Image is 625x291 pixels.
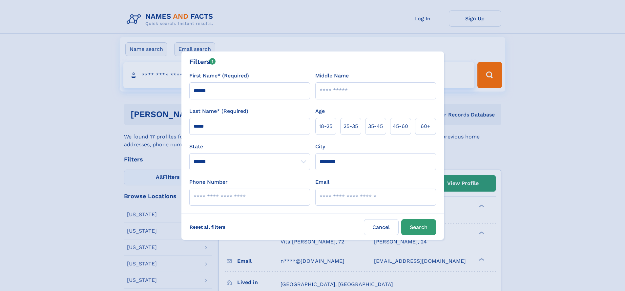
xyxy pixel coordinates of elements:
label: Middle Name [315,72,349,80]
label: Last Name* (Required) [189,107,248,115]
label: Age [315,107,325,115]
label: State [189,143,310,151]
span: 45‑60 [393,122,408,130]
button: Search [401,219,436,235]
label: City [315,143,325,151]
label: Cancel [364,219,399,235]
div: Filters [189,57,216,67]
span: 18‑25 [319,122,332,130]
label: Phone Number [189,178,228,186]
label: First Name* (Required) [189,72,249,80]
span: 25‑35 [344,122,358,130]
span: 60+ [421,122,430,130]
label: Email [315,178,329,186]
span: 35‑45 [368,122,383,130]
label: Reset all filters [185,219,230,235]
